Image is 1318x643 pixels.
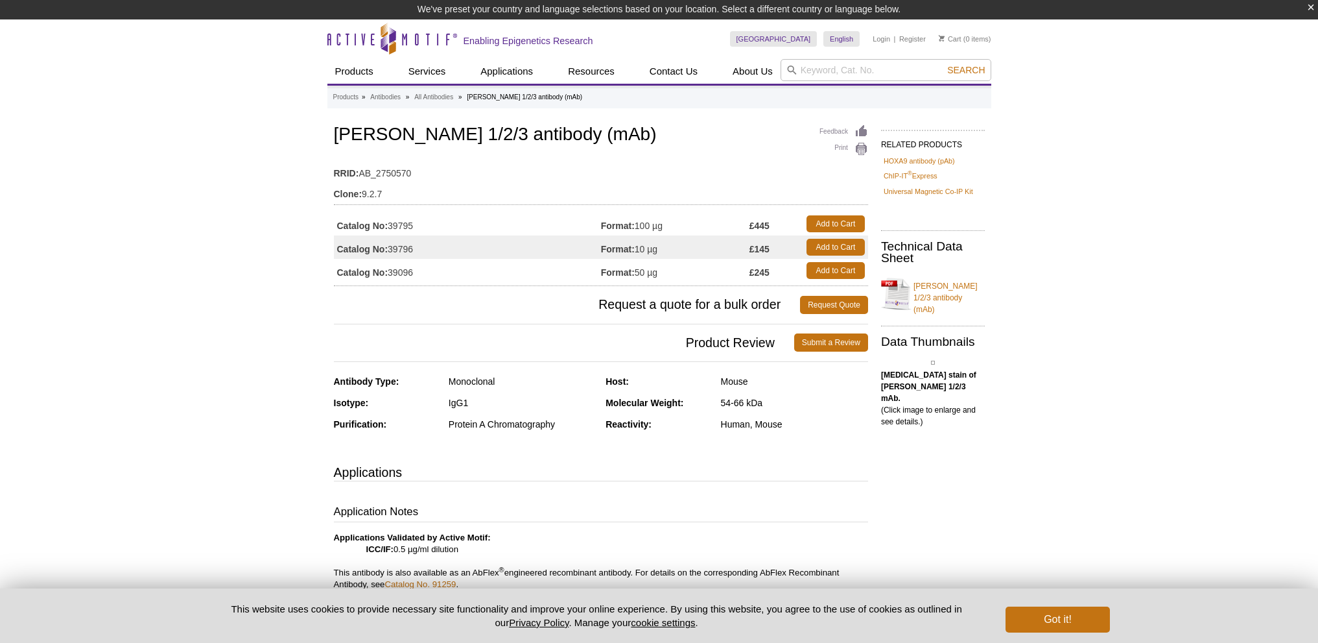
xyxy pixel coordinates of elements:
a: Add to Cart [806,239,865,256]
span: Request a quote for a bulk order [334,296,801,314]
td: AB_2750570 [334,160,868,180]
strong: Reactivity: [606,419,652,430]
strong: Isotype: [334,398,369,408]
a: Add to Cart [806,262,865,279]
div: Human, Mouse [721,419,868,430]
div: 54-66 kDa [721,397,868,409]
a: Feedback [819,125,868,139]
a: About Us [725,59,781,84]
div: Protein A Chromatography [449,419,596,430]
strong: ICC/IF: [366,544,394,554]
strong: Purification: [334,419,387,430]
a: Products [327,59,381,84]
a: Antibodies [370,91,401,103]
a: Cart [939,34,961,43]
a: Login [873,34,890,43]
p: 0.5 µg/ml dilution This antibody is also available as an AbFlex engineered recombinant antibody. ... [334,532,868,590]
a: Add to Cart [806,215,865,232]
li: » [406,93,410,101]
h2: Data Thumbnails [881,336,985,348]
div: Monoclonal [449,376,596,387]
strong: Antibody Type: [334,376,399,387]
span: Product Review [334,334,794,352]
a: Request Quote [800,296,868,314]
strong: Catalog No: [337,220,388,232]
a: English [823,31,860,47]
a: Resources [560,59,622,84]
td: 50 µg [601,259,749,282]
button: Search [943,64,989,76]
a: [GEOGRAPHIC_DATA] [730,31,818,47]
h2: Enabling Epigenetics Research [464,35,593,47]
div: IgG1 [449,397,596,409]
a: Products [333,91,359,103]
p: (Click image to enlarge and see details.) [881,369,985,428]
img: MEIS 1/2/3 antibody (mAb) tested by immunofluorescence. [931,361,935,365]
td: 39796 [334,236,601,259]
td: 39795 [334,212,601,236]
sup: ® [908,171,912,177]
strong: Catalog No: [337,267,388,278]
span: Search [947,65,985,75]
a: Register [899,34,926,43]
strong: £245 [749,267,770,278]
strong: £145 [749,243,770,255]
strong: Clone: [334,188,362,200]
b: Applications Validated by Active Motif: [334,533,491,542]
a: Contact Us [642,59,705,84]
strong: Host: [606,376,629,387]
a: ChIP-IT®Express [884,170,937,182]
input: Keyword, Cat. No. [781,59,991,81]
a: Catalog No. 91259 [384,579,456,589]
strong: Format: [601,267,635,278]
h3: Application Notes [334,504,868,522]
a: Applications [473,59,541,84]
li: (0 items) [939,31,991,47]
strong: Format: [601,220,635,232]
li: » [458,93,462,101]
button: cookie settings [631,617,695,628]
a: All Antibodies [414,91,453,103]
a: Submit a Review [794,334,868,352]
sup: ® [499,565,504,573]
h3: Applications [334,463,868,482]
li: [PERSON_NAME] 1/2/3 antibody (mAb) [467,93,582,101]
strong: Molecular Weight: [606,398,683,408]
a: Privacy Policy [509,617,569,628]
a: [PERSON_NAME] 1/2/3 antibody (mAb) [881,273,985,315]
div: Mouse [721,376,868,387]
li: » [362,93,366,101]
td: 10 µg [601,236,749,259]
a: Services [401,59,454,84]
td: 9.2.7 [334,180,868,201]
td: 100 µg [601,212,749,236]
a: Print [819,142,868,156]
h2: RELATED PRODUCTS [881,130,985,153]
a: Universal Magnetic Co-IP Kit [884,186,973,197]
strong: £445 [749,220,770,232]
strong: RRID: [334,167,359,179]
td: 39096 [334,259,601,282]
li: | [894,31,896,47]
a: HOXA9 antibody (pAb) [884,155,955,167]
b: [MEDICAL_DATA] stain of [PERSON_NAME] 1/2/3 mAb. [881,370,976,403]
button: Got it! [1006,607,1109,633]
h1: [PERSON_NAME] 1/2/3 antibody (mAb) [334,125,868,147]
h2: Technical Data Sheet [881,241,985,264]
p: This website uses cookies to provide necessary site functionality and improve your online experie... [209,602,985,629]
strong: Format: [601,243,635,255]
img: Your Cart [939,35,945,42]
strong: Catalog No: [337,243,388,255]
